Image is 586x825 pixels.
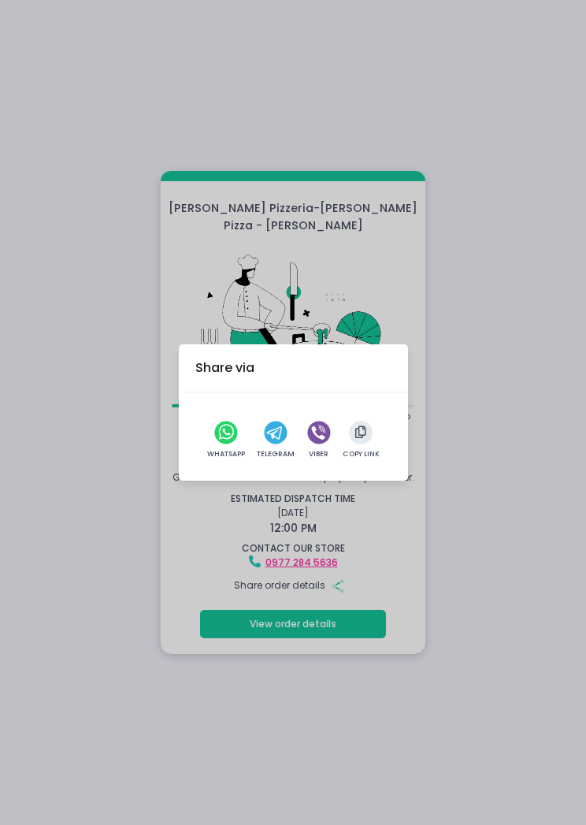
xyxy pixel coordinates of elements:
[257,449,295,460] div: Telegram
[264,421,287,444] button: telegram
[195,359,254,377] div: Share via
[307,449,331,460] div: Viber
[207,449,245,460] div: WhatsApp
[214,421,238,444] button: whatsapp
[343,449,380,460] div: Copy Link
[307,421,331,444] button: viber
